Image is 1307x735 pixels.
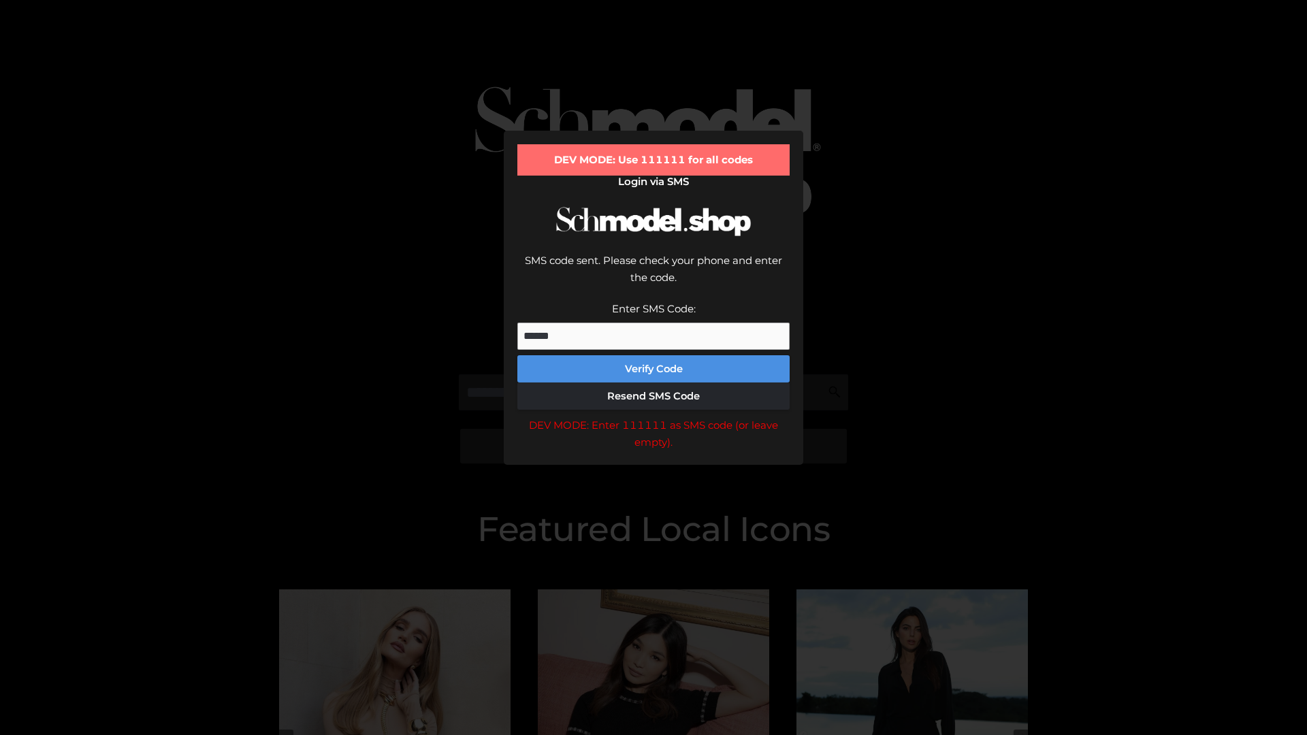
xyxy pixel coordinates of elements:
label: Enter SMS Code: [612,302,696,315]
h2: Login via SMS [517,176,790,188]
button: Verify Code [517,355,790,382]
div: SMS code sent. Please check your phone and enter the code. [517,252,790,300]
div: DEV MODE: Use 111111 for all codes [517,144,790,176]
img: Schmodel Logo [551,195,756,248]
div: DEV MODE: Enter 111111 as SMS code (or leave empty). [517,416,790,451]
button: Resend SMS Code [517,382,790,410]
